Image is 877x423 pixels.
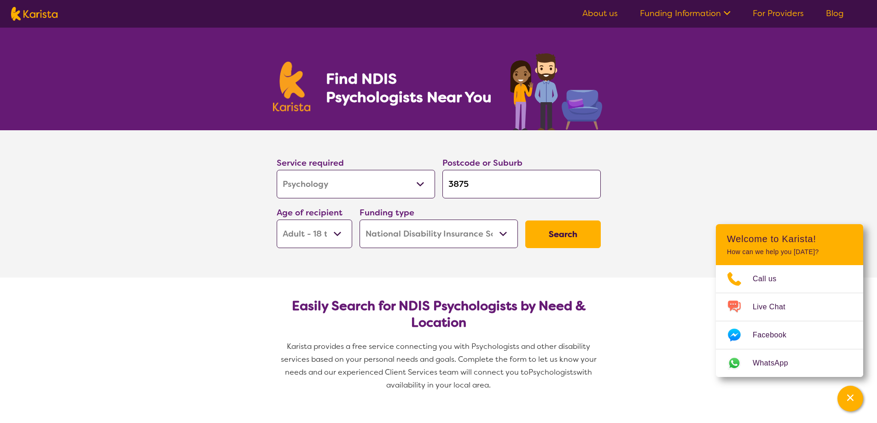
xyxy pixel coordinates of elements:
p: How can we help you [DATE]? [727,248,852,256]
button: Search [525,220,601,248]
a: Funding Information [640,8,731,19]
span: Call us [753,272,788,286]
label: Postcode or Suburb [442,157,523,168]
span: Karista provides a free service connecting you with Psychologists and other disability services b... [281,342,598,377]
h2: Welcome to Karista! [727,233,852,244]
img: Karista logo [11,7,58,21]
ul: Choose channel [716,265,863,377]
span: Psychologists [529,367,576,377]
input: Type [442,170,601,198]
a: About us [582,8,618,19]
img: Karista logo [273,62,311,111]
img: psychology [507,50,604,130]
label: Age of recipient [277,207,343,218]
span: Live Chat [753,300,796,314]
span: Facebook [753,328,797,342]
h2: Easily Search for NDIS Psychologists by Need & Location [284,298,593,331]
h1: Find NDIS Psychologists Near You [326,70,496,106]
a: For Providers [753,8,804,19]
label: Funding type [360,207,414,218]
div: Channel Menu [716,224,863,377]
a: Web link opens in a new tab. [716,349,863,377]
button: Channel Menu [837,386,863,411]
span: WhatsApp [753,356,799,370]
label: Service required [277,157,344,168]
a: Blog [826,8,844,19]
